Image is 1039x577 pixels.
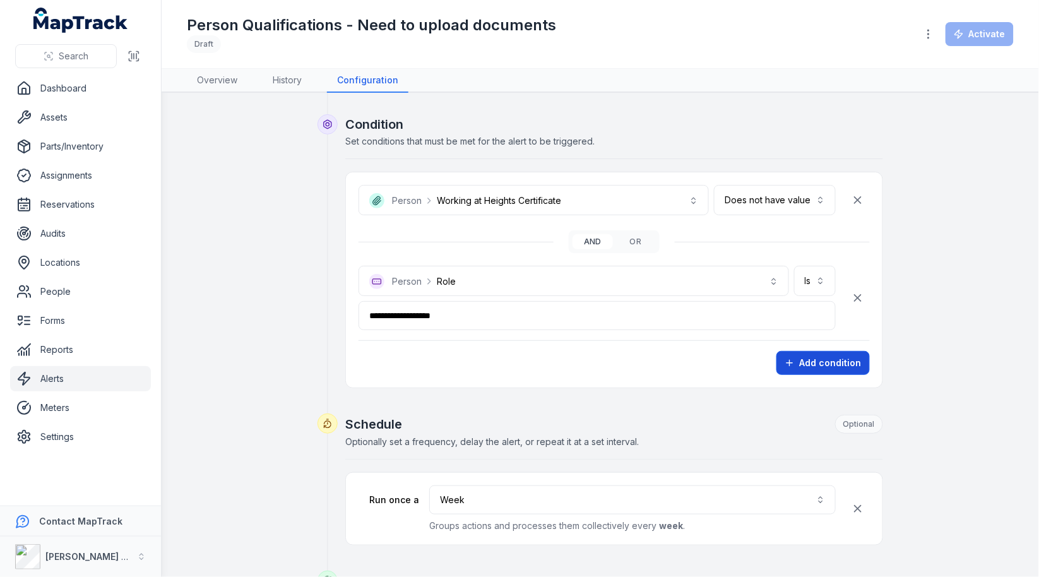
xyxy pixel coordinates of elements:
a: Parts/Inventory [10,134,151,159]
a: Assignments [10,163,151,188]
a: Locations [10,250,151,275]
button: Does not have value [714,185,836,215]
span: Set conditions that must be met for the alert to be triggered. [345,136,595,146]
h1: Person Qualifications - Need to upload documents [187,15,556,35]
a: Settings [10,424,151,449]
strong: week [659,520,683,531]
h2: Schedule [345,415,883,434]
div: Optional [835,415,883,434]
a: Assets [10,105,151,130]
button: Week [429,485,836,515]
a: Audits [10,221,151,246]
span: Search [59,50,88,62]
a: Dashboard [10,76,151,101]
button: Is [794,266,836,296]
a: Reports [10,337,151,362]
a: History [263,69,312,93]
h2: Condition [345,116,883,133]
a: Forms [10,308,151,333]
button: and [573,234,613,249]
button: Search [15,44,117,68]
strong: [PERSON_NAME] Asset Maintenance [45,551,208,562]
a: Meters [10,395,151,420]
a: MapTrack [33,8,128,33]
a: Overview [187,69,247,93]
label: Run once a [359,494,419,506]
div: Draft [187,35,221,53]
p: Groups actions and processes them collectively every . [429,520,836,532]
strong: Contact MapTrack [39,516,122,526]
a: Configuration [327,69,408,93]
button: or [615,234,656,249]
a: People [10,279,151,304]
span: Optionally set a frequency, delay the alert, or repeat it at a set interval. [345,436,639,447]
a: Reservations [10,192,151,217]
button: PersonWorking at Heights Certificate [359,185,709,215]
button: Add condition [776,351,870,375]
a: Alerts [10,366,151,391]
button: PersonRole [359,266,789,296]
